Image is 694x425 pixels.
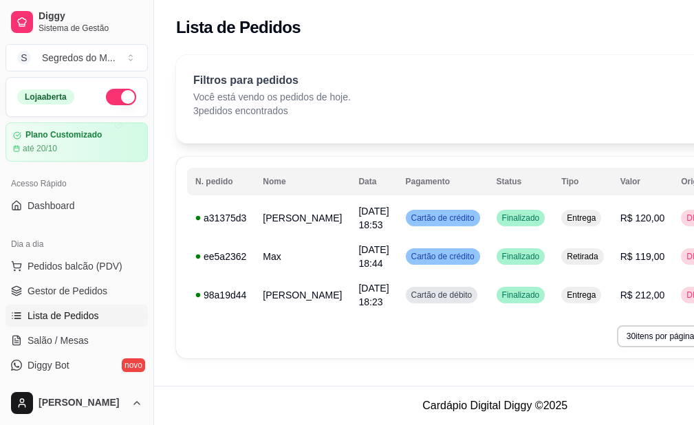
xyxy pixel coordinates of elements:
[195,211,246,225] div: a31375d3
[195,288,246,302] div: 98a19d44
[17,89,74,105] div: Loja aberta
[6,354,148,376] a: Diggy Botnovo
[620,290,665,301] span: R$ 212,00
[6,6,148,39] a: DiggySistema de Gestão
[620,212,665,224] span: R$ 120,00
[6,44,148,72] button: Select a team
[564,251,600,262] span: Retirada
[28,358,69,372] span: Diggy Bot
[564,212,598,224] span: Entrega
[6,233,148,255] div: Dia a dia
[39,10,142,23] span: Diggy
[106,89,136,105] button: Alterar Status
[398,168,488,195] th: Pagamento
[193,90,351,104] p: Você está vendo os pedidos de hoje.
[39,23,142,34] span: Sistema de Gestão
[6,329,148,351] a: Salão / Mesas
[42,51,116,65] div: Segredos do M ...
[193,72,351,89] p: Filtros para pedidos
[254,199,350,237] td: [PERSON_NAME]
[6,280,148,302] a: Gestor de Pedidos
[564,290,598,301] span: Entrega
[176,17,301,39] h2: Lista de Pedidos
[39,397,126,409] span: [PERSON_NAME]
[6,195,148,217] a: Dashboard
[499,251,543,262] span: Finalizado
[6,255,148,277] button: Pedidos balcão (PDV)
[409,251,477,262] span: Cartão de crédito
[187,168,254,195] th: N. pedido
[28,334,89,347] span: Salão / Mesas
[6,305,148,327] a: Lista de Pedidos
[28,284,107,298] span: Gestor de Pedidos
[254,168,350,195] th: Nome
[553,168,611,195] th: Tipo
[195,250,246,263] div: ee5a2362
[612,168,673,195] th: Valor
[25,130,102,140] article: Plano Customizado
[499,290,543,301] span: Finalizado
[620,251,665,262] span: R$ 119,00
[358,244,389,269] span: [DATE] 18:44
[193,104,351,118] p: 3 pedidos encontrados
[6,173,148,195] div: Acesso Rápido
[23,143,57,154] article: até 20/10
[254,276,350,314] td: [PERSON_NAME]
[6,386,148,419] button: [PERSON_NAME]
[28,309,99,323] span: Lista de Pedidos
[6,122,148,162] a: Plano Customizadoaté 20/10
[254,237,350,276] td: Max
[358,206,389,230] span: [DATE] 18:53
[488,168,554,195] th: Status
[28,199,75,212] span: Dashboard
[409,212,477,224] span: Cartão de crédito
[358,283,389,307] span: [DATE] 18:23
[499,212,543,224] span: Finalizado
[28,259,122,273] span: Pedidos balcão (PDV)
[17,51,31,65] span: S
[6,379,148,401] a: KDS
[409,290,475,301] span: Cartão de débito
[350,168,397,195] th: Data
